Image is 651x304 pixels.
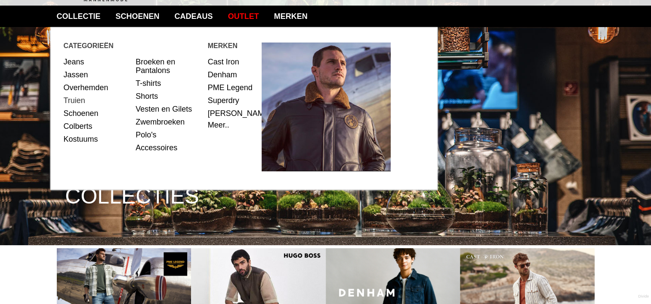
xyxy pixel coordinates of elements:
[268,6,314,27] a: Merken
[208,81,256,94] a: PME Legend
[208,40,262,51] span: Merken
[136,128,201,141] a: Polo's
[208,107,256,120] a: [PERSON_NAME]
[168,6,219,27] a: Cadeaus
[208,121,229,129] a: Meer..
[638,291,649,302] a: Divide
[136,77,201,90] a: T-shirts
[64,94,130,107] a: Truien
[136,141,201,154] a: Accessoires
[136,55,201,77] a: Broeken en Pantalons
[64,120,130,133] a: Colberts
[64,40,208,51] span: Categorieën
[222,6,265,27] a: Outlet
[109,6,166,27] a: Schoenen
[136,103,201,116] a: Vesten en Gilets
[136,116,201,128] a: Zwembroeken
[64,68,130,81] a: Jassen
[65,185,199,207] span: COLLECTIES
[50,6,107,27] a: collectie
[64,55,130,68] a: Jeans
[208,55,256,68] a: Cast Iron
[208,68,256,81] a: Denham
[208,94,256,107] a: Superdry
[64,107,130,120] a: Schoenen
[64,81,130,94] a: Overhemden
[136,90,201,103] a: Shorts
[262,43,391,171] img: Heren
[64,133,130,146] a: Kostuums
